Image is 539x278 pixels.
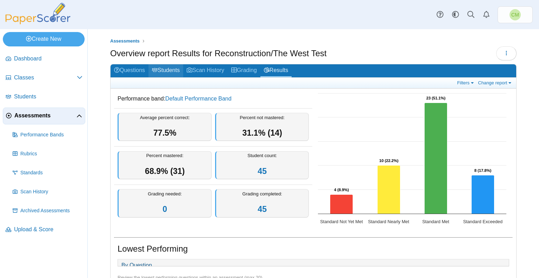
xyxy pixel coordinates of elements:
[110,47,327,59] h1: Overview report Results for Reconstruction/The West Test
[3,3,73,24] img: PaperScorer
[118,113,212,141] div: Average percent correct:
[3,51,85,67] a: Dashboard
[10,164,85,181] a: Standards
[314,90,510,230] svg: Interactive chart
[10,146,85,162] a: Rubrics
[114,90,312,108] dd: Performance band:
[498,6,533,23] a: Christine Munzer
[510,9,521,20] span: Christine Munzer
[215,189,309,218] div: Grading completed:
[3,221,85,238] a: Upload & Score
[378,166,400,214] path: Standard Nearly Met, 10. Overall Assessment Performance.
[422,219,449,224] text: Standard Met
[20,188,82,195] span: Scan History
[215,113,309,141] div: Percent not mastered:
[3,19,73,25] a: PaperScorer
[10,127,85,143] a: Performance Bands
[314,90,513,230] div: Chart. Highcharts interactive chart.
[320,219,363,224] text: Standard Not Yet Met
[10,202,85,219] a: Archived Assessments
[455,80,477,86] a: Filters
[118,243,188,255] h1: Lowest Performing
[118,151,212,180] div: Percent mastered:
[426,96,446,100] text: 23 (51.1%)
[242,128,282,137] span: 31.1% (14)
[165,96,232,102] a: Default Performance Band
[118,189,212,218] div: Grading needed:
[511,12,519,17] span: Christine Munzer
[145,167,185,176] span: 68.9% (31)
[20,169,82,176] span: Standards
[368,219,410,224] text: Standard Nearly Met
[162,205,167,214] a: 0
[3,70,85,86] a: Classes
[14,226,82,233] span: Upload & Score
[153,128,177,137] span: 77.5%
[108,37,141,46] a: Assessments
[463,219,503,224] text: Standard Exceeded
[111,64,148,77] a: Questions
[20,150,82,157] span: Rubrics
[20,131,82,138] span: Performance Bands
[14,74,77,82] span: Classes
[474,168,492,173] text: 8 (17.8%)
[20,207,82,214] span: Archived Assessments
[148,64,183,77] a: Students
[479,7,494,22] a: Alerts
[14,93,82,101] span: Students
[330,195,353,214] path: Standard Not Yet Met, 4. Overall Assessment Performance.
[3,108,85,124] a: Assessments
[472,175,494,214] path: Standard Exceeded, 8. Overall Assessment Performance.
[379,159,399,163] text: 10 (22.2%)
[110,38,140,44] span: Assessments
[3,32,85,46] a: Create New
[425,103,447,214] path: Standard Met, 23. Overall Assessment Performance.
[228,64,260,77] a: Grading
[14,112,76,119] span: Assessments
[10,183,85,200] a: Scan History
[183,64,228,77] a: Scan History
[215,151,309,180] div: Student count:
[258,205,267,214] a: 45
[476,80,514,86] a: Change report
[258,167,267,176] a: 45
[334,188,349,192] text: 4 (8.9%)
[260,64,292,77] a: Results
[3,89,85,105] a: Students
[14,55,82,63] span: Dashboard
[118,259,155,271] a: By Question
